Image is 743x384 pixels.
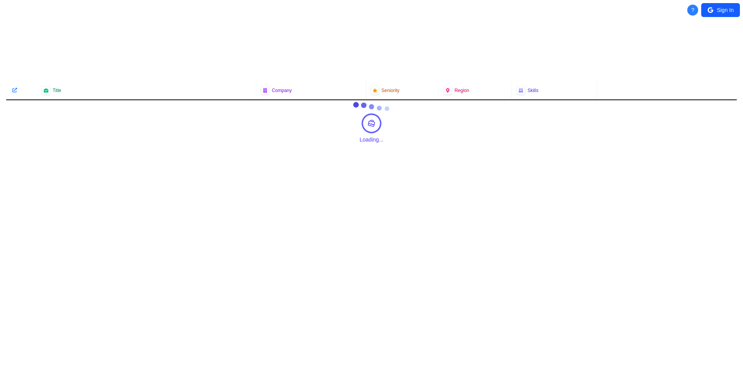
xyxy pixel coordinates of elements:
[454,87,469,94] span: Region
[527,87,538,94] span: Skills
[692,6,695,14] span: ?
[687,5,698,15] button: About Techjobs
[382,87,400,94] span: Seniority
[701,3,740,17] button: Sign In
[360,136,383,143] div: Loading...
[272,87,291,94] span: Company
[53,87,61,94] span: Title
